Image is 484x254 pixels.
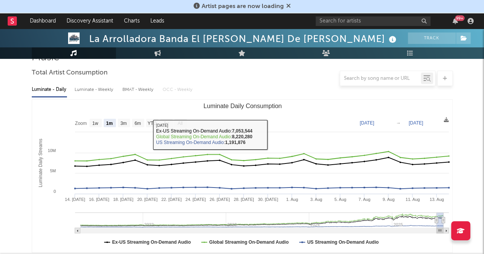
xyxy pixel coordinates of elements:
[137,197,157,202] text: 20. [DATE]
[316,16,430,26] input: Search for artists
[286,197,298,202] text: 1. Aug
[310,197,322,202] text: 3. Aug
[257,197,278,202] text: 30. [DATE]
[185,197,205,202] text: 24. [DATE]
[113,197,133,202] text: 18. [DATE]
[307,239,378,245] text: US Streaming On-Demand Audio
[32,100,453,252] svg: Luminate Daily Consumption
[106,121,112,126] text: 1m
[122,83,155,96] div: BMAT - Weekly
[47,148,55,153] text: 10M
[396,120,401,126] text: →
[405,197,419,202] text: 11. Aug
[382,197,394,202] text: 9. Aug
[408,32,456,44] button: Track
[429,197,443,202] text: 13. Aug
[92,121,98,126] text: 1w
[233,197,254,202] text: 28. [DATE]
[360,120,374,126] text: [DATE]
[145,13,169,29] a: Leads
[147,121,156,126] text: YTD
[178,121,183,126] text: All
[453,18,458,24] button: 99+
[61,13,119,29] a: Discovery Assistant
[32,53,59,62] span: Music
[32,68,108,78] span: Total Artist Consumption
[209,239,288,245] text: Global Streaming On-Demand Audio
[53,189,55,194] text: 0
[75,121,87,126] text: Zoom
[209,197,230,202] text: 26. [DATE]
[358,197,370,202] text: 7. Aug
[334,197,346,202] text: 5. Aug
[202,3,284,10] span: Artist pages are now loading
[24,13,61,29] a: Dashboard
[89,197,109,202] text: 16. [DATE]
[119,13,145,29] a: Charts
[161,197,181,202] text: 22. [DATE]
[112,239,191,245] text: Ex-US Streaming On-Demand Audio
[37,139,43,187] text: Luminate Daily Streams
[409,120,423,126] text: [DATE]
[75,83,115,96] div: Luminate - Weekly
[340,76,421,82] input: Search by song name or URL
[286,3,291,10] span: Dismiss
[455,15,464,21] div: 99 +
[203,103,282,109] text: Luminate Daily Consumption
[163,121,168,126] text: 1y
[89,32,398,45] div: La Arrolladora Banda El [PERSON_NAME] De [PERSON_NAME]
[32,83,67,96] div: Luminate - Daily
[50,168,55,173] text: 5M
[120,121,127,126] text: 3m
[65,197,85,202] text: 14. [DATE]
[134,121,141,126] text: 6m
